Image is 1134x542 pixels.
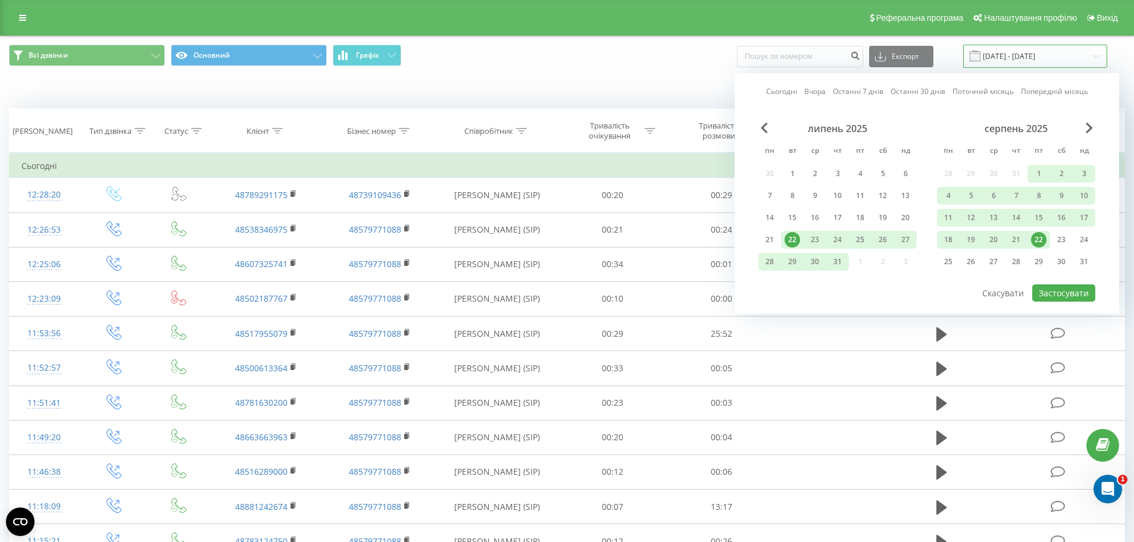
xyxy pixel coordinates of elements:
[758,209,781,227] div: пн 14 лип 2025 р.
[941,210,956,225] div: 11
[939,143,957,161] abbr: понеділок
[830,232,845,247] div: 24
[804,165,826,183] div: ср 2 лип 2025 р.
[558,455,667,489] td: 00:12
[436,490,558,524] td: [PERSON_NAME] (SIP)
[436,281,558,316] td: [PERSON_NAME] (SIP)
[349,328,401,339] a: 48579771088
[849,209,871,227] div: пт 18 лип 2025 р.
[758,253,781,271] div: пн 28 лип 2025 р.
[829,143,846,161] abbr: четвер
[984,13,1077,23] span: Налаштування профілю
[436,455,558,489] td: [PERSON_NAME] (SIP)
[833,86,883,97] a: Останні 7 днів
[960,253,982,271] div: вт 26 серп 2025 р.
[1027,253,1050,271] div: пт 29 серп 2025 р.
[871,187,894,205] div: сб 12 лип 2025 р.
[1076,166,1092,181] div: 3
[667,351,776,386] td: 00:05
[436,212,558,247] td: [PERSON_NAME] (SIP)
[804,187,826,205] div: ср 9 лип 2025 р.
[1005,231,1027,249] div: чт 21 серп 2025 р.
[21,287,67,311] div: 12:23:09
[21,183,67,206] div: 12:28:20
[804,231,826,249] div: ср 23 лип 2025 р.
[758,187,781,205] div: пн 7 лип 2025 р.
[1073,165,1095,183] div: нд 3 серп 2025 р.
[875,166,891,181] div: 5
[937,253,960,271] div: пн 25 серп 2025 р.
[894,165,917,183] div: нд 6 лип 2025 р.
[952,86,1014,97] a: Поточний місяць
[830,254,845,270] div: 31
[235,431,288,443] a: 48663663963
[349,501,401,512] a: 48579771088
[349,466,401,477] a: 48579771088
[1005,253,1027,271] div: чт 28 серп 2025 р.
[21,460,67,484] div: 11:46:38
[830,188,845,203] div: 10
[871,165,894,183] div: сб 5 лип 2025 р.
[1054,210,1069,225] div: 16
[1008,210,1024,225] div: 14
[246,126,269,136] div: Клієнт
[1030,143,1048,161] abbr: п’ятниця
[875,210,891,225] div: 19
[758,123,917,134] div: липень 2025
[667,281,776,316] td: 00:00
[356,51,379,59] span: Графік
[1073,253,1095,271] div: нд 31 серп 2025 р.
[852,188,868,203] div: 11
[1031,254,1046,270] div: 29
[986,210,1001,225] div: 13
[235,501,288,512] a: 48881242674
[558,420,667,455] td: 00:20
[436,317,558,351] td: [PERSON_NAME] (SIP)
[349,397,401,408] a: 48579771088
[1031,166,1046,181] div: 1
[1052,143,1070,161] abbr: субота
[21,253,67,276] div: 12:25:06
[894,187,917,205] div: нд 13 лип 2025 р.
[1005,187,1027,205] div: чт 7 серп 2025 р.
[558,281,667,316] td: 00:10
[898,188,913,203] div: 13
[558,212,667,247] td: 00:21
[6,507,35,536] button: Open CMP widget
[1031,210,1046,225] div: 15
[762,188,777,203] div: 7
[941,254,956,270] div: 25
[875,232,891,247] div: 26
[963,254,979,270] div: 26
[1008,232,1024,247] div: 21
[982,187,1005,205] div: ср 6 серп 2025 р.
[852,210,868,225] div: 18
[349,189,401,200] a: 48739109436
[667,455,776,489] td: 00:06
[10,154,1125,178] td: Сьогодні
[235,397,288,408] a: 48781630200
[986,254,1001,270] div: 27
[1076,188,1092,203] div: 10
[976,284,1030,302] button: Скасувати
[1076,210,1092,225] div: 17
[578,121,642,141] div: Тривалість очікування
[1050,253,1073,271] div: сб 30 серп 2025 р.
[558,351,667,386] td: 00:33
[807,166,823,181] div: 2
[1086,123,1093,133] span: Next Month
[235,293,288,304] a: 48502187767
[826,253,849,271] div: чт 31 лип 2025 р.
[1076,254,1092,270] div: 31
[807,188,823,203] div: 9
[1054,166,1069,181] div: 2
[781,165,804,183] div: вт 1 лип 2025 р.
[898,210,913,225] div: 20
[781,231,804,249] div: вт 22 лип 2025 р.
[762,254,777,270] div: 28
[667,490,776,524] td: 13:17
[963,210,979,225] div: 12
[235,362,288,374] a: 48500613364
[1073,187,1095,205] div: нд 10 серп 2025 р.
[667,317,776,351] td: 25:52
